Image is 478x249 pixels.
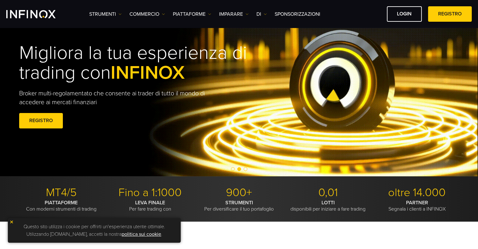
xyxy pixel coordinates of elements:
[89,10,122,18] a: Strumenti
[24,224,165,237] font: Questo sito utilizza i cookie per offrirti un'esperienza utente ottimale. Utilizzando [DOMAIN_NAM...
[387,6,422,22] a: LOGIN
[275,11,320,17] font: SPONSORIZZAZIONI
[321,200,335,206] font: LOTTI
[46,186,77,199] font: MT4/5
[111,61,185,84] font: INFINOX
[397,11,412,17] font: LOGIN
[275,10,320,18] a: SPONSORIZZAZIONI
[161,231,162,237] font: .
[129,10,165,18] a: COMMERCIO
[6,10,70,18] a: Logo INFINOX
[225,200,253,206] font: STRUMENTI
[318,186,338,199] font: 0,01
[19,42,247,84] font: Migliora la tua esperienza di trading con
[26,206,96,212] font: Con ​​moderni strumenti di trading
[19,90,205,106] font: Broker multi-regolamentato che consente ai trader di tutto il mondo di accedere ai mercati finanz...
[122,231,161,237] a: politica sui cookie
[129,11,159,17] font: COMMERCIO
[45,200,78,206] font: PIATTAFORME
[173,10,211,18] a: PIATTAFORME
[256,11,261,17] font: DI
[89,11,116,17] font: Strumenti
[290,206,365,212] font: disponibili per iniziare a fare trading
[244,167,247,171] span: Go to slide 3
[219,11,243,17] font: Imparare
[204,206,274,212] font: Per diversificare il tuo portafoglio
[226,186,252,199] font: 900+
[118,186,182,199] font: Fino a 1:1000
[428,6,472,22] a: REGISTRO
[19,113,63,128] a: REGISTRO
[231,167,235,171] span: Go to slide 1
[256,10,267,18] a: DI
[237,167,241,171] span: Go to slide 2
[29,117,53,124] font: REGISTRO
[219,10,249,18] a: Imparare
[9,220,14,224] img: icona di chiusura gialla
[438,11,462,17] font: REGISTRO
[173,11,206,17] font: PIATTAFORME
[135,200,165,206] font: LEVA FINALE
[129,206,171,212] font: Per fare trading con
